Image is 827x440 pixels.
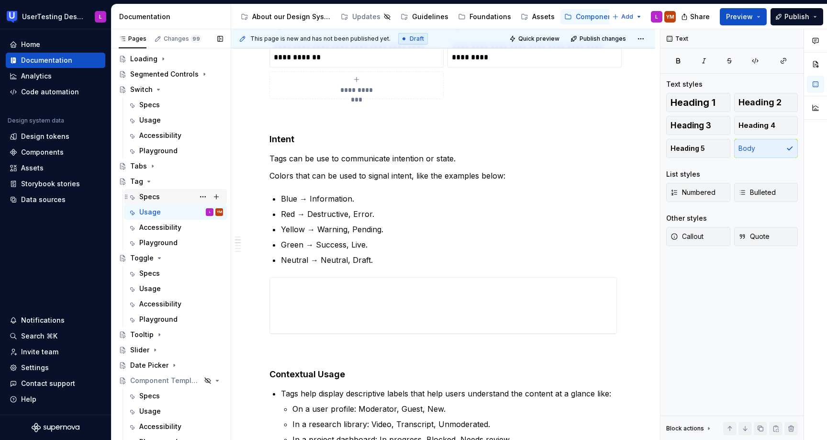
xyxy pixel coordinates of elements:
a: UsageLYM [124,204,227,220]
div: Analytics [21,71,52,81]
div: Search ⌘K [21,331,57,341]
div: Date Picker [130,361,168,370]
a: Specs [124,189,227,204]
button: Share [676,8,716,25]
div: Tag [130,177,143,186]
a: Foundations [454,9,515,24]
div: Pages [119,35,146,43]
div: Documentation [119,12,227,22]
a: About our Design System [237,9,335,24]
div: List styles [666,169,700,179]
button: Heading 3 [666,116,730,135]
div: Storybook stories [21,179,80,189]
div: Updates [352,12,380,22]
a: Accessibility [124,220,227,235]
div: Accessibility [139,422,181,431]
a: Home [6,37,105,52]
div: Block actions [666,422,713,435]
p: Colors that can be used to signal intent, like the examples below: [269,170,617,181]
div: Notifications [21,316,65,325]
strong: Contextual Usage [269,369,345,379]
div: Design system data [8,117,64,124]
a: Loading [115,51,227,67]
div: Help [21,395,36,404]
div: Contact support [21,379,75,388]
span: Heading 5 [671,144,705,153]
div: Component Template [130,376,201,385]
a: Segmented Controls [115,67,227,82]
div: Components [576,12,618,22]
div: Toggle [130,253,154,263]
div: L [209,207,211,217]
div: Assets [21,163,44,173]
span: Preview [726,12,753,22]
div: Foundations [469,12,511,22]
div: About our Design System [252,12,331,22]
div: Playground [139,315,178,324]
a: Documentation [6,53,105,68]
a: Toggle [115,250,227,266]
span: Heading 3 [671,121,711,130]
p: Blue → Information. [281,193,617,204]
div: Specs [139,269,160,278]
a: Code automation [6,84,105,100]
svg: Supernova Logo [32,423,79,432]
span: Publish changes [580,35,626,43]
span: Bulleted [738,188,776,197]
button: Numbered [666,183,730,202]
a: Date Picker [115,358,227,373]
a: Accessibility [124,296,227,312]
a: Tooltip [115,327,227,342]
span: Numbered [671,188,715,197]
div: YM [666,13,674,21]
div: Switch [130,85,153,94]
button: Search ⌘K [6,328,105,344]
div: Other styles [666,214,707,223]
a: Specs [124,388,227,404]
div: Slider [130,345,149,355]
div: Invite team [21,347,58,357]
span: Quick preview [518,35,559,43]
div: Specs [139,391,160,401]
div: UserTesting Design System [22,12,83,22]
p: Tags help display descriptive labels that help users understand the content at a glance like: [281,388,617,399]
div: Block actions [666,425,704,432]
span: Heading 4 [738,121,775,130]
button: Heading 2 [734,93,798,112]
a: Tabs [115,158,227,174]
button: Heading 4 [734,116,798,135]
button: Quick preview [506,32,564,45]
div: Usage [139,207,161,217]
div: Segmented Controls [130,69,199,79]
a: Specs [124,266,227,281]
div: Design tokens [21,132,69,141]
a: Invite team [6,344,105,360]
a: Specs [124,97,227,113]
a: Switch [115,82,227,97]
a: Assets [6,160,105,176]
div: Specs [139,100,160,110]
a: Accessibility [124,419,227,434]
button: Preview [720,8,767,25]
a: Updates [337,9,395,24]
a: Usage [124,404,227,419]
span: Draft [410,35,424,43]
div: Components [21,147,64,157]
div: Loading [130,54,157,64]
div: Text styles [666,79,703,89]
a: Data sources [6,192,105,207]
a: Assets [517,9,559,24]
div: Playground [139,238,178,248]
span: 99 [191,35,201,43]
a: Accessibility [124,128,227,143]
a: Usage [124,281,227,296]
img: 41adf70f-fc1c-4662-8e2d-d2ab9c673b1b.png [7,11,18,23]
button: Callout [666,227,730,246]
button: Quote [734,227,798,246]
div: Playground [139,146,178,156]
div: Code automation [21,87,79,97]
a: Analytics [6,68,105,84]
p: Yellow → Warning, Pending. [281,224,617,235]
p: On a user profile: Moderator, Guest, New. [292,403,617,415]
